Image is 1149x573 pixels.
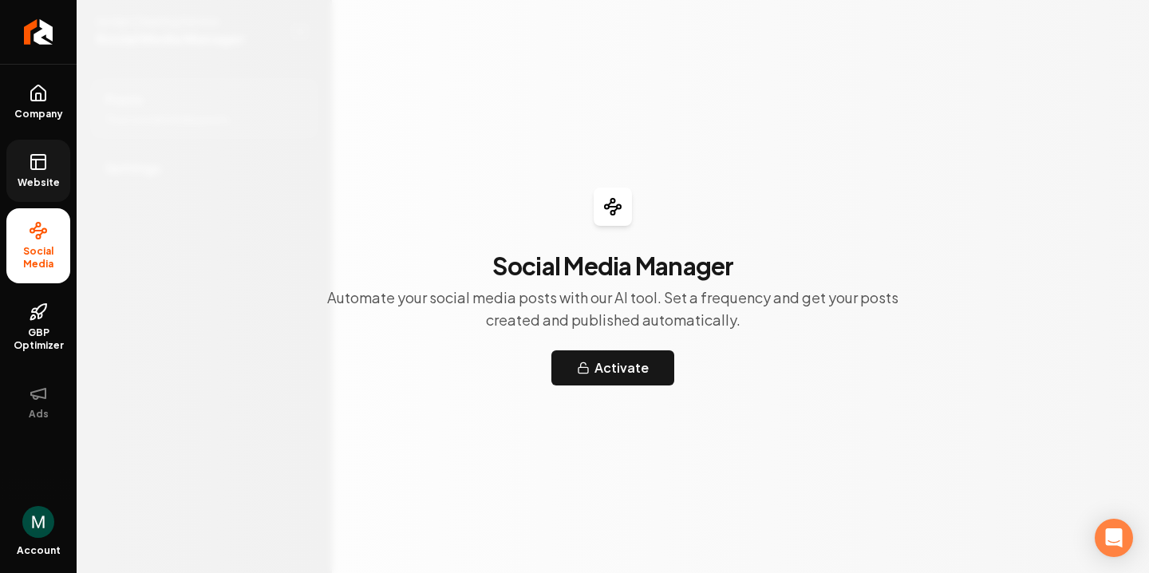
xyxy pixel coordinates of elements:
[24,19,53,45] img: Rebolt Logo
[8,108,69,121] span: Company
[22,408,55,421] span: Ads
[17,544,61,557] span: Account
[6,290,70,365] a: GBP Optimizer
[6,371,70,433] button: Ads
[11,176,66,189] span: Website
[6,326,70,352] span: GBP Optimizer
[22,506,54,538] button: Open user button
[6,71,70,133] a: Company
[1095,519,1133,557] div: Open Intercom Messenger
[6,245,70,271] span: Social Media
[6,140,70,202] a: Website
[22,506,54,538] img: Mohammad ALSHARU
